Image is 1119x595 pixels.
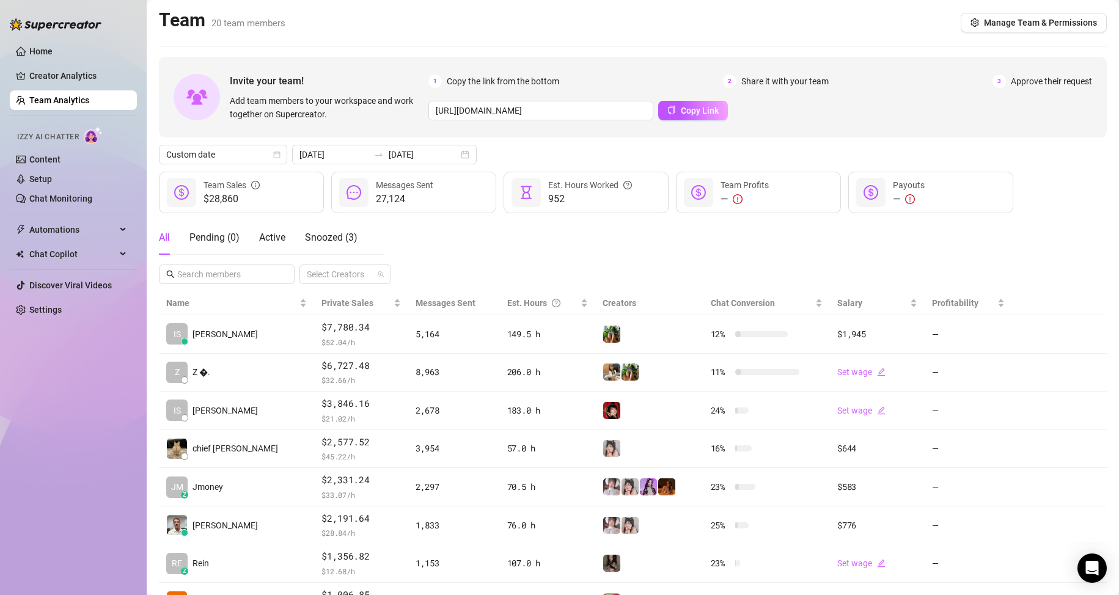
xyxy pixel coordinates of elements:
span: $1,356.82 [321,549,401,564]
span: Share it with your team [741,75,829,88]
span: dollar-circle [691,185,706,200]
span: 23 % [711,480,730,494]
img: yeule [603,555,620,572]
span: 952 [548,192,632,206]
span: [PERSON_NAME] [193,519,258,532]
div: 183.0 h [507,404,588,417]
span: $2,577.52 [321,435,401,450]
span: Invite your team! [230,73,428,89]
div: $1,945 [837,327,917,341]
input: End date [389,148,458,161]
span: Name [166,296,297,310]
td: — [925,468,1012,506]
span: $2,191.64 [321,511,401,526]
span: IS [174,327,181,341]
div: 5,164 [416,327,493,341]
td: — [925,430,1012,469]
div: 57.0 h [507,442,588,455]
span: Automations [29,220,116,239]
span: 3 [992,75,1006,88]
span: dollar-circle [864,185,878,200]
span: $ 21.02 /h [321,412,401,425]
h2: Team [159,9,285,32]
img: Ani [603,440,620,457]
span: question-circle [623,178,632,192]
th: Name [159,291,314,315]
span: $ 33.07 /h [321,489,401,501]
img: Miss [603,402,620,419]
span: $7,780.34 [321,320,401,335]
span: Snoozed ( 3 ) [305,232,358,243]
div: 1,833 [416,519,493,532]
img: Kisa [640,478,657,495]
div: 76.0 h [507,519,588,532]
span: Payouts [893,180,925,190]
span: setting [970,18,979,27]
span: Messages Sent [416,298,475,308]
span: Private Sales [321,298,373,308]
span: IS [174,404,181,417]
span: 27,124 [376,192,433,206]
span: 16 % [711,442,730,455]
span: $ 32.66 /h [321,374,401,386]
img: logo-BBDzfeDw.svg [10,18,101,31]
div: $644 [837,442,917,455]
a: Discover Viral Videos [29,280,112,290]
span: Z �. [193,365,210,379]
img: Rosie [603,478,620,495]
img: chief keef [167,439,187,459]
span: exclamation-circle [905,194,915,204]
span: copy [667,106,676,114]
span: to [374,150,384,159]
div: z [181,491,188,498]
th: Creators [595,291,703,315]
img: Kyle Wessels [167,515,187,535]
span: Approve their request [1011,75,1092,88]
img: Ani [622,517,639,534]
a: Settings [29,305,62,315]
span: team [377,271,384,278]
div: 70.5 h [507,480,588,494]
span: 2 [723,75,736,88]
span: Z [175,365,180,379]
span: $2,331.24 [321,473,401,487]
span: Jmoney [193,480,223,494]
button: Manage Team & Permissions [961,13,1107,32]
div: Est. Hours [507,296,578,310]
a: Team Analytics [29,95,89,105]
span: [PERSON_NAME] [193,327,258,341]
span: edit [877,368,886,376]
span: Add team members to your workspace and work together on Supercreator. [230,94,424,121]
img: AI Chatter [84,126,103,144]
td: — [925,544,1012,583]
span: JM [171,480,183,494]
span: Salary [837,298,862,308]
div: $776 [837,519,917,532]
span: message [347,185,361,200]
span: $3,846.16 [321,396,401,411]
div: 206.0 h [507,365,588,379]
a: Content [29,155,61,164]
img: PantheraX [658,478,675,495]
span: Messages Sent [376,180,433,190]
td: — [925,354,1012,392]
span: search [166,270,175,279]
img: Chat Copilot [16,250,24,258]
a: Chat Monitoring [29,194,92,203]
div: 149.5 h [507,327,588,341]
div: Pending ( 0 ) [189,230,240,245]
div: 8,963 [416,365,493,379]
span: Team Profits [721,180,769,190]
span: edit [877,559,886,568]
span: info-circle [251,178,260,192]
span: 23 % [711,557,730,570]
div: 3,954 [416,442,493,455]
td: — [925,392,1012,430]
span: question-circle [552,296,560,310]
img: Sabrina [603,363,620,381]
a: Creator Analytics [29,66,127,86]
span: hourglass [519,185,534,200]
a: Setup [29,174,52,184]
span: $ 12.68 /h [321,565,401,577]
button: Copy Link [658,101,728,120]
